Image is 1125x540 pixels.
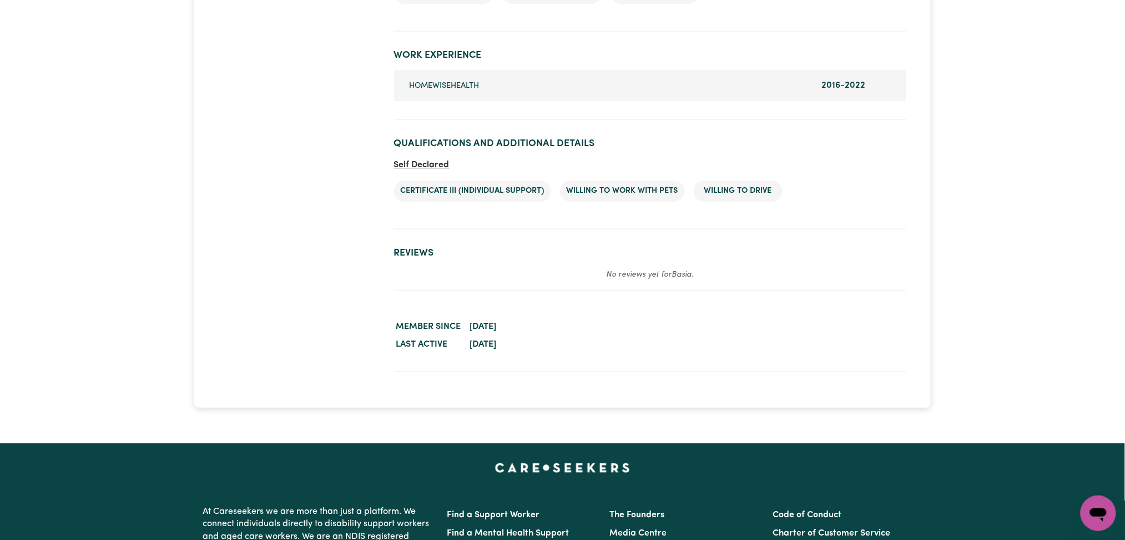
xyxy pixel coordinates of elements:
[394,161,450,169] span: Self Declared
[394,318,463,336] dt: Member since
[470,340,497,349] time: [DATE]
[447,511,540,519] a: Find a Support Worker
[394,336,463,353] dt: Last active
[394,138,906,149] h2: Qualifications and Additional Details
[773,529,890,538] a: Charter of Customer Service
[773,511,841,519] a: Code of Conduct
[394,49,906,61] h2: Work Experience
[606,271,694,279] em: No reviews yet for Basia .
[610,529,667,538] a: Media Centre
[1081,496,1116,531] iframe: Button to launch messaging window
[470,322,497,331] time: [DATE]
[822,81,866,90] span: 2016 - 2022
[394,181,551,202] li: Certificate III (Individual Support)
[560,181,685,202] li: Willing to work with pets
[610,511,665,519] a: The Founders
[694,181,783,202] li: Willing to drive
[410,80,480,92] span: HOMEWISEHEALTH
[495,463,630,472] a: Careseekers home page
[394,247,906,259] h2: Reviews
